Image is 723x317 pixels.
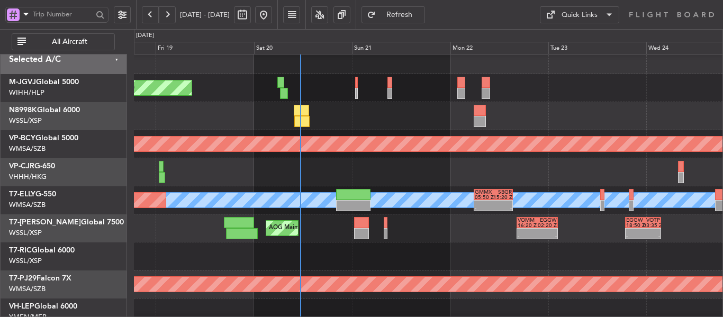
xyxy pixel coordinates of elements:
[378,11,421,19] span: Refresh
[626,234,643,239] div: -
[518,223,537,228] div: 16:20 Z
[493,206,512,211] div: -
[9,78,36,86] span: M-JGVJ
[136,31,154,40] div: [DATE]
[9,88,44,97] a: WIHH/HLP
[643,223,660,228] div: 03:35 Z
[643,234,660,239] div: -
[475,206,493,211] div: -
[540,6,619,23] button: Quick Links
[9,78,79,86] a: M-JGVJGlobal 5000
[9,275,37,282] span: T7-PJ29
[548,42,646,55] div: Tue 23
[9,284,46,294] a: WMSA/SZB
[626,223,643,228] div: 18:50 Z
[537,218,557,223] div: EGGW
[643,218,660,223] div: VOTP
[9,134,35,142] span: VP-BCY
[518,218,537,223] div: VOMM
[254,42,352,55] div: Sat 20
[9,134,78,142] a: VP-BCYGlobal 5000
[33,6,93,22] input: Trip Number
[9,247,32,254] span: T7-RIC
[352,42,450,55] div: Sun 21
[12,33,115,50] button: All Aircraft
[9,247,75,254] a: T7-RICGlobal 6000
[156,42,254,55] div: Fri 19
[9,228,42,238] a: WSSL/XSP
[9,144,46,153] a: WMSA/SZB
[269,220,385,236] div: AOG Maint [GEOGRAPHIC_DATA] (Seletar)
[493,195,512,200] div: 15:20 Z
[475,195,493,200] div: 05:50 Z
[9,191,56,198] a: T7-ELLYG-550
[9,219,81,226] span: T7-[PERSON_NAME]
[518,234,537,239] div: -
[9,303,77,310] a: VH-LEPGlobal 6000
[9,275,71,282] a: T7-PJ29Falcon 7X
[475,189,493,195] div: GMMX
[493,189,512,195] div: SBGR
[9,116,42,125] a: WSSL/XSP
[9,256,42,266] a: WSSL/XSP
[537,223,557,228] div: 02:20 Z
[9,162,55,170] a: VP-CJRG-650
[9,191,35,198] span: T7-ELLY
[9,106,80,114] a: N8998KGlobal 6000
[9,172,47,182] a: VHHH/HKG
[28,38,111,46] span: All Aircraft
[450,42,548,55] div: Mon 22
[9,219,124,226] a: T7-[PERSON_NAME]Global 7500
[9,303,34,310] span: VH-LEP
[361,6,425,23] button: Refresh
[9,106,37,114] span: N8998K
[537,234,557,239] div: -
[562,10,598,21] div: Quick Links
[180,10,230,20] span: [DATE] - [DATE]
[626,218,643,223] div: EGGW
[9,200,46,210] a: WMSA/SZB
[9,162,34,170] span: VP-CJR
